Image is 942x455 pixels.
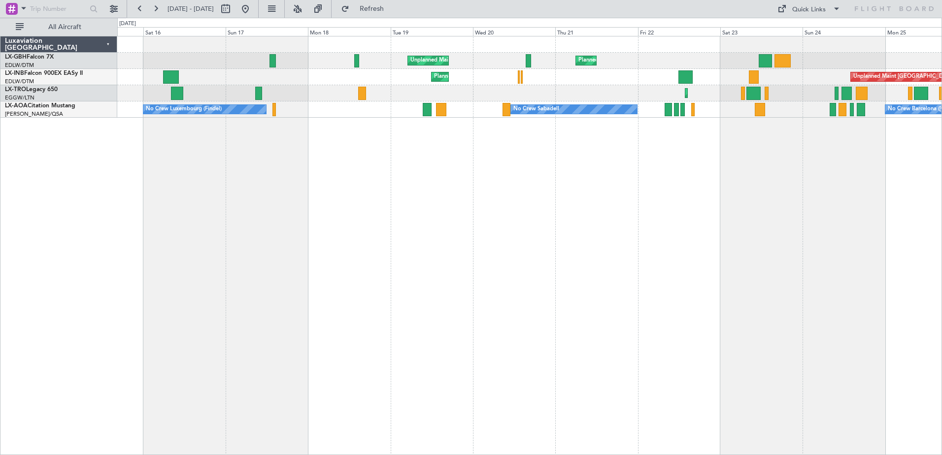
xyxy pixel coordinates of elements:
[5,70,83,76] a: LX-INBFalcon 900EX EASy II
[5,103,75,109] a: LX-AOACitation Mustang
[473,27,555,36] div: Wed 20
[638,27,720,36] div: Fri 22
[168,4,214,13] span: [DATE] - [DATE]
[773,1,845,17] button: Quick Links
[792,5,826,15] div: Quick Links
[146,102,222,117] div: No Crew Luxembourg (Findel)
[5,110,63,118] a: [PERSON_NAME]/QSA
[11,19,107,35] button: All Aircraft
[119,20,136,28] div: [DATE]
[578,53,688,68] div: Planned Maint Nice ([GEOGRAPHIC_DATA])
[5,87,26,93] span: LX-TRO
[5,103,28,109] span: LX-AOA
[226,27,308,36] div: Sun 17
[5,94,34,101] a: EGGW/LTN
[803,27,885,36] div: Sun 24
[5,54,27,60] span: LX-GBH
[555,27,638,36] div: Thu 21
[5,62,34,69] a: EDLW/DTM
[513,102,559,117] div: No Crew Sabadell
[410,53,572,68] div: Unplanned Maint [GEOGRAPHIC_DATA] ([GEOGRAPHIC_DATA])
[336,1,396,17] button: Refresh
[5,78,34,85] a: EDLW/DTM
[5,54,54,60] a: LX-GBHFalcon 7X
[391,27,473,36] div: Tue 19
[720,27,803,36] div: Sat 23
[30,1,87,16] input: Trip Number
[143,27,226,36] div: Sat 16
[308,27,390,36] div: Mon 18
[434,69,515,84] div: Planned Maint Geneva (Cointrin)
[5,70,24,76] span: LX-INB
[5,87,58,93] a: LX-TROLegacy 650
[351,5,393,12] span: Refresh
[26,24,104,31] span: All Aircraft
